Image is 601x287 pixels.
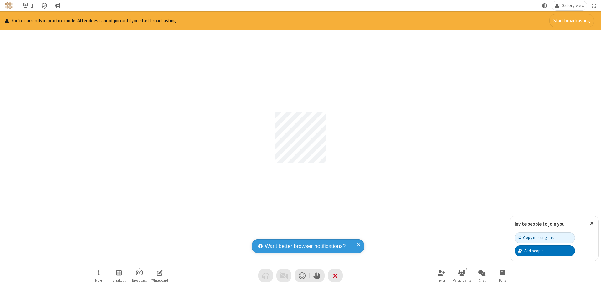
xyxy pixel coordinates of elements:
[515,221,565,227] label: Invite people to join you
[258,269,273,282] button: Audio problem - check your Internet connection or call by phone
[562,3,584,8] span: Gallery view
[589,1,599,10] button: Fullscreen
[20,1,36,10] button: Open participant list
[265,242,346,250] span: Want better browser notifications?
[112,279,126,282] span: Breakout
[328,269,343,282] button: End or leave meeting
[31,3,33,9] span: 1
[518,235,554,241] div: Copy meeting link
[499,279,506,282] span: Polls
[515,232,575,243] button: Copy meeting link
[276,269,291,282] button: Video
[437,279,445,282] span: Invite
[310,269,325,282] button: Raise hand
[151,279,168,282] span: Whiteboard
[130,267,149,284] button: Start broadcast
[95,279,102,282] span: More
[515,245,575,256] button: Add people
[473,267,491,284] button: Open chat
[432,267,451,284] button: Invite participants (⌘+Shift+I)
[150,267,169,284] button: Open shared whiteboard
[552,1,587,10] button: Change layout
[5,2,13,9] img: QA Selenium DO NOT DELETE OR CHANGE
[5,17,177,24] p: You're currently in practice mode. Attendees cannot join until you start broadcasting.
[493,267,512,284] button: Open poll
[453,279,471,282] span: Participants
[585,216,598,231] button: Close popover
[110,267,128,284] button: Manage Breakout Rooms
[464,266,470,272] div: 1
[479,279,486,282] span: Chat
[89,267,108,284] button: Open menu
[53,1,63,10] button: Conversation
[540,1,550,10] button: Using system theme
[549,14,594,27] button: Start broadcasting
[39,1,50,10] div: Meeting details Encryption enabled
[132,279,147,282] span: Broadcast
[295,269,310,282] button: Send a reaction
[452,267,471,284] button: Open participant list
